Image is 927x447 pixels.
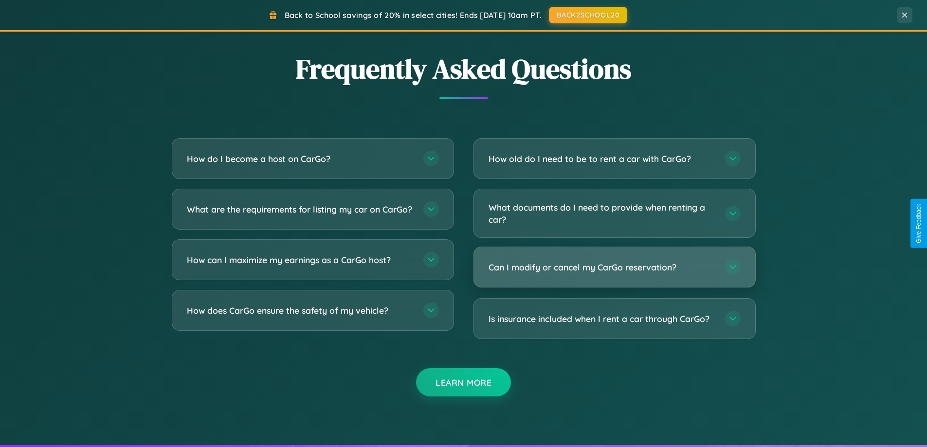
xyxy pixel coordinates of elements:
h3: How old do I need to be to rent a car with CarGo? [489,153,715,165]
span: Back to School savings of 20% in select cities! Ends [DATE] 10am PT. [285,10,542,20]
h3: What are the requirements for listing my car on CarGo? [187,203,414,215]
h3: How do I become a host on CarGo? [187,153,414,165]
h3: Can I modify or cancel my CarGo reservation? [489,261,715,273]
h2: Frequently Asked Questions [172,50,756,88]
button: Learn More [416,368,511,396]
h3: What documents do I need to provide when renting a car? [489,201,715,225]
h3: How can I maximize my earnings as a CarGo host? [187,254,414,266]
div: Give Feedback [915,204,922,243]
h3: How does CarGo ensure the safety of my vehicle? [187,304,414,317]
h3: Is insurance included when I rent a car through CarGo? [489,313,715,325]
button: BACK2SCHOOL20 [549,7,627,23]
